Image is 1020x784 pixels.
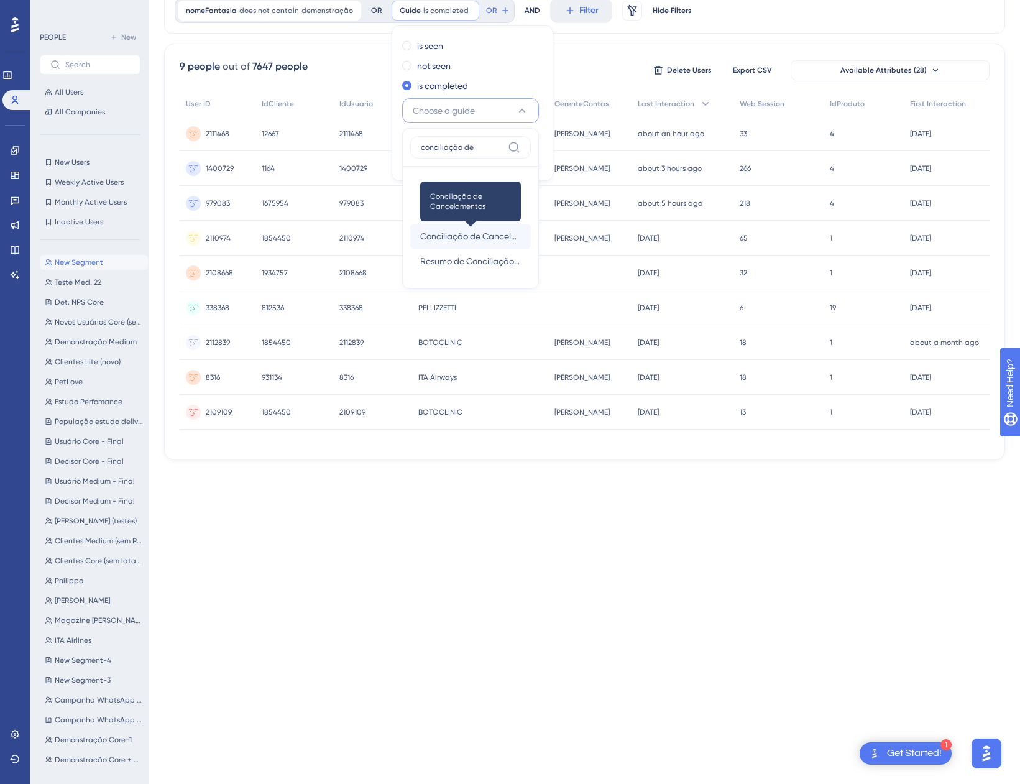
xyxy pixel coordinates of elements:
[339,407,365,417] span: 2109109
[262,372,282,382] span: 931134
[206,198,230,208] span: 979083
[653,6,692,16] span: Hide Filters
[40,533,148,548] button: Clientes Medium (sem Raízen)
[55,695,143,705] span: Campanha WhatsApp (Tela de Contatos)
[830,99,865,109] span: IdProduto
[418,372,457,382] span: ITA Airways
[420,179,521,194] span: Resumo de Conciliação de Vendas (red)
[740,268,747,278] span: 32
[830,198,834,208] span: 4
[55,107,105,117] span: All Companies
[55,317,143,327] span: Novos Usuários Core (sem latam)
[830,164,834,173] span: 4
[55,177,124,187] span: Weekly Active Users
[940,739,952,750] div: 1
[638,373,659,382] time: [DATE]
[740,129,747,139] span: 33
[40,653,148,668] button: New Segment-4
[830,129,834,139] span: 4
[40,214,140,229] button: Inactive Users
[554,99,609,109] span: GerenteContas
[910,303,931,312] time: [DATE]
[418,303,456,313] span: PELLIZZETTI
[651,60,714,80] button: Delete Users
[420,229,521,244] span: Conciliação de Cancelamentos
[910,408,931,417] time: [DATE]
[106,30,140,45] button: New
[55,417,143,427] span: População estudo delivery [DATE]
[55,596,110,606] span: [PERSON_NAME]
[910,99,966,109] span: First Interaction
[301,6,353,16] span: demonstração
[830,233,832,243] span: 1
[55,217,103,227] span: Inactive Users
[55,157,90,167] span: New Users
[40,334,148,349] button: Demonstração Medium
[55,536,143,546] span: Clientes Medium (sem Raízen)
[40,713,148,727] button: Campanha WhatsApp (Tela Inicial)
[40,454,148,469] button: Decisor Core - Final
[40,195,140,210] button: Monthly Active Users
[40,514,148,528] button: [PERSON_NAME] (testes)
[55,476,135,486] span: Usuário Medium - Final
[55,377,83,387] span: PetLove
[262,129,279,139] span: 12667
[339,338,364,348] span: 2112839
[554,164,610,173] span: [PERSON_NAME]
[55,556,143,566] span: Clientes Core (sem latam)
[180,59,220,74] div: 9 people
[554,198,610,208] span: [PERSON_NAME]
[206,268,233,278] span: 2108668
[40,553,148,568] button: Clientes Core (sem latam)
[740,407,746,417] span: 13
[40,85,140,99] button: All Users
[55,456,124,466] span: Decisor Core - Final
[55,257,103,267] span: New Segment
[206,303,229,313] span: 338368
[40,414,148,429] button: População estudo delivery [DATE]
[55,755,143,765] span: Demonstração Core + Medium
[252,59,308,74] div: 7647 people
[410,249,531,274] button: Resumo de Conciliação de Vendas
[40,394,148,409] button: Estudo Perfomance
[910,338,979,347] time: about a month ago
[55,496,135,506] span: Decisor Medium - Final
[430,191,511,211] span: Conciliação de Cancelamentos
[40,494,148,509] button: Decisor Medium - Final
[371,6,382,16] div: OR
[740,338,747,348] span: 18
[55,337,137,347] span: Demonstração Medium
[29,3,78,18] span: Need Help?
[55,277,101,287] span: Teste Med. 22
[733,65,772,75] span: Export CSV
[55,635,91,645] span: ITA Airlines
[40,673,148,688] button: New Segment-3
[638,164,702,173] time: about 3 hours ago
[486,6,497,16] span: OR
[418,407,462,417] span: BOTOCLINIC
[223,59,250,74] div: out of
[910,373,931,382] time: [DATE]
[40,374,148,389] button: PetLove
[339,268,367,278] span: 2108668
[400,6,421,16] span: Guide
[40,593,148,608] button: [PERSON_NAME]
[40,275,148,290] button: Teste Med. 22
[40,354,148,369] button: Clientes Lite (novo)
[667,65,712,75] span: Delete Users
[830,303,836,313] span: 19
[339,372,354,382] span: 8316
[554,338,610,348] span: [PERSON_NAME]
[910,129,931,138] time: [DATE]
[410,174,531,199] button: Resumo de Conciliação de Vendas (red)
[55,397,122,407] span: Estudo Perfomance
[55,576,83,586] span: Philippo
[339,303,363,313] span: 338368
[262,407,291,417] span: 1854450
[262,164,275,173] span: 1164
[55,197,127,207] span: Monthly Active Users
[121,32,136,42] span: New
[40,474,148,489] button: Usuário Medium - Final
[910,199,931,208] time: [DATE]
